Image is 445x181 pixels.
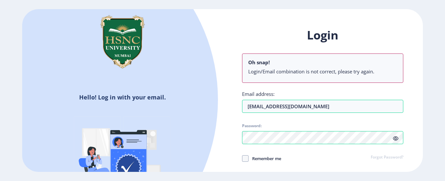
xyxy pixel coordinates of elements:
li: Login/Email combination is not correct, please try again. [248,68,397,75]
b: Oh snap! [248,59,270,66]
input: Email address [242,100,403,113]
label: Email address: [242,91,275,97]
a: Forgot Password? [371,155,403,160]
h1: Login [242,27,403,43]
label: Password: [242,123,262,128]
img: hsnc.png [90,9,155,74]
span: Remember me [249,155,281,162]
